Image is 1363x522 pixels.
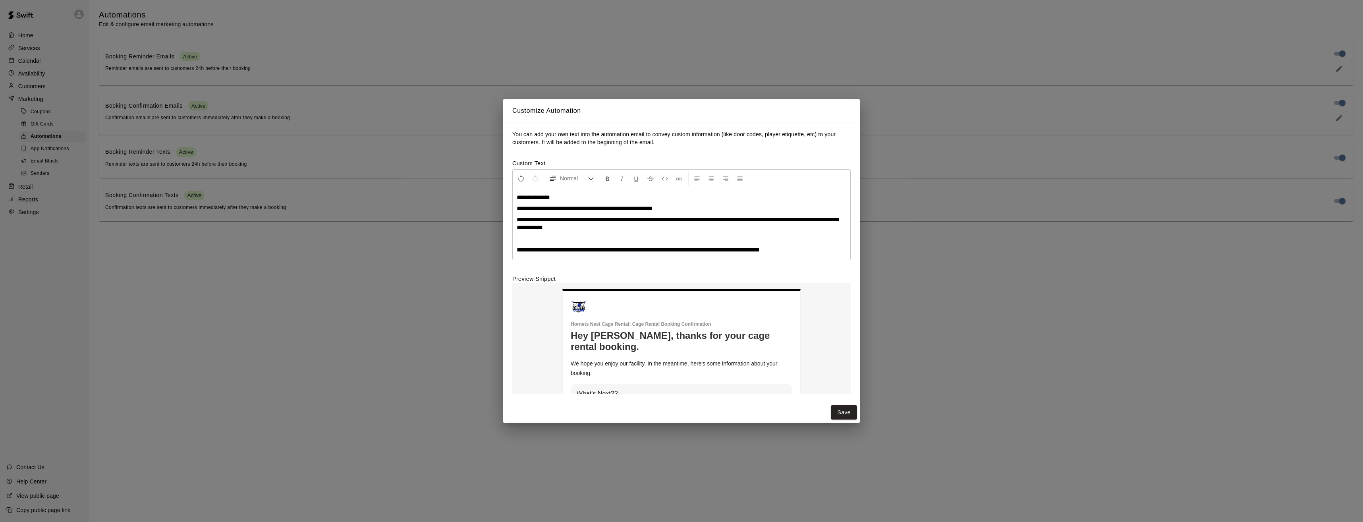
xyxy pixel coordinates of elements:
[503,99,860,122] h2: Customize Automation
[546,171,597,186] button: Formatting Options
[690,171,704,186] button: Left Align
[719,171,732,186] button: Right Align
[512,159,851,167] label: Custom Text
[571,330,792,352] h1: Hey [PERSON_NAME], thanks for your cage rental booking.
[514,171,528,186] button: Undo
[560,174,588,182] span: Normal
[705,171,718,186] button: Center Align
[577,390,618,397] span: What's Next??
[571,321,792,328] p: Hornets Nest Cage Rental : Cage Rental Booking Confirmation
[831,405,857,420] button: Save
[644,171,657,186] button: Format Strikethrough
[615,171,629,186] button: Format Italics
[733,171,747,186] button: Justify Align
[672,171,686,186] button: Insert Link
[512,130,851,146] p: You can add your own text into the automation email to convey custom information (like door codes...
[601,171,614,186] button: Format Bold
[512,275,851,283] label: Preview Snippet
[571,299,587,315] img: Hornets Nest Cage Rental
[529,171,542,186] button: Redo
[571,359,792,378] p: We hope you enjoy our facility. In the meantime, here's some information about your booking.
[629,171,643,186] button: Format Underline
[658,171,672,186] button: Insert Code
